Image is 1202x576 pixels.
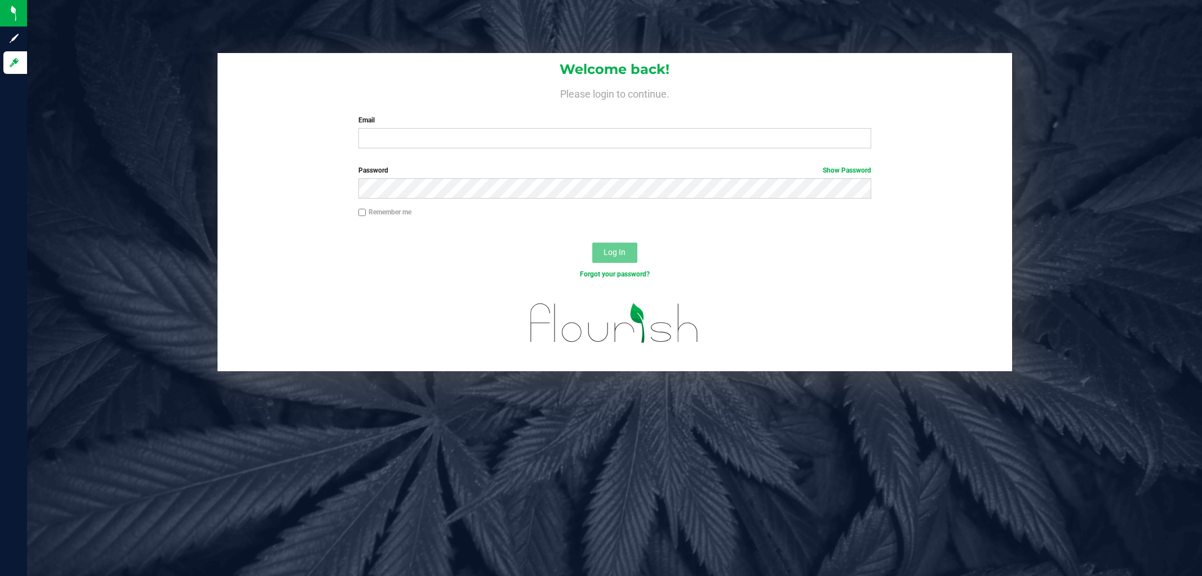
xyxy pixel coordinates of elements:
[358,207,411,217] label: Remember me
[8,33,20,44] inline-svg: Sign up
[218,86,1012,99] h4: Please login to continue.
[580,270,650,278] a: Forgot your password?
[358,209,366,217] input: Remember me
[515,291,714,355] img: flourish_logo.svg
[604,248,626,257] span: Log In
[358,115,871,125] label: Email
[592,243,637,263] button: Log In
[218,62,1012,77] h1: Welcome back!
[823,166,871,174] a: Show Password
[8,57,20,68] inline-svg: Log in
[358,166,388,174] span: Password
